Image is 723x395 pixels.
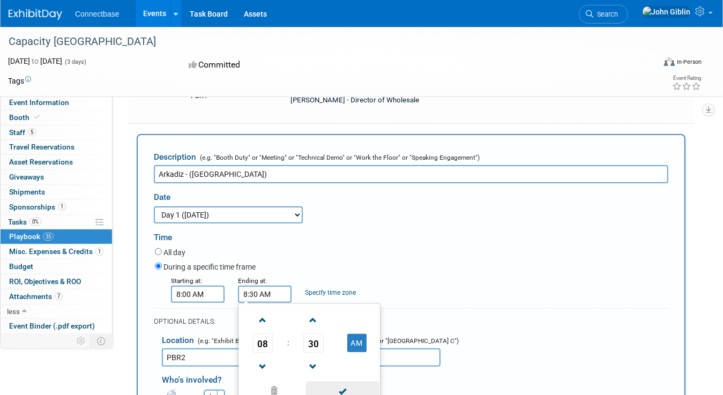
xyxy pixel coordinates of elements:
span: to [30,57,40,65]
span: Attachments [9,292,63,301]
a: Specify time zone [305,289,356,296]
span: Misc. Expenses & Credits [9,247,103,256]
div: Time [154,223,668,246]
input: Start Time [171,286,225,303]
span: Shipments [9,188,45,196]
span: (e.g. "Booth Duty" or "Meeting" or "Technical Demo" or "Work the Floor" or "Speaking Engagement") [198,154,480,161]
span: Pick Minute [303,333,324,353]
span: Giveaways [9,173,44,181]
span: 5 [28,128,36,136]
small: Ending at: [238,277,267,285]
span: [DATE] [DATE] [8,57,62,65]
span: Sponsorships [9,203,66,211]
div: Who's involved? [162,369,668,387]
p: Meeting with [PERSON_NAME] [PERSON_NAME] (Arcadiz) at PBR 1 - Ground Floor Network Infrastructure... [6,4,490,57]
span: 1 [95,248,103,256]
img: ExhibitDay [9,9,62,20]
a: Tasks0% [1,215,112,229]
a: Search [579,5,628,24]
span: Travel Reservations [9,143,74,151]
span: 1 [58,203,66,211]
span: ROI, Objectives & ROO [9,277,81,286]
button: AM [347,334,367,352]
div: [PERSON_NAME] - Director of Wholesale [281,92,537,110]
div: Event Format [599,56,702,72]
div: Committed [185,56,406,74]
td: Toggle Event Tabs [91,334,113,348]
b: Arcadiz [6,36,32,45]
a: Attachments7 [1,289,112,304]
label: During a specific time frame [163,262,256,272]
span: (e.g. "Exhibit Booth" or "Meeting Room 123A" or "Exhibit Hall B" or "[GEOGRAPHIC_DATA] C") [196,337,459,345]
div: Date [154,183,359,206]
span: Location [162,336,194,345]
td: Personalize Event Tab Strip [72,334,91,348]
a: Increment Hour [253,306,273,333]
a: Increment Minute [303,306,324,333]
img: John Giblin [642,6,691,18]
div: Event Rating [672,76,701,81]
body: Rich Text Area. Press ALT-0 for help. [6,4,491,57]
a: Booth [1,110,112,125]
a: Staff5 [1,125,112,140]
a: Asset Reservations [1,155,112,169]
a: Decrement Minute [303,353,324,380]
a: ROI, Objectives & ROO [1,274,112,289]
a: Giveaways [1,170,112,184]
label: All day [163,247,185,258]
span: Event Information [9,98,69,107]
span: (3 days) [64,58,86,65]
span: Connectbase [75,10,120,18]
i: Booth reservation complete [34,114,40,120]
span: Staff [9,128,36,137]
input: End Time [238,286,292,303]
a: Decrement Hour [253,353,273,380]
a: Misc. Expenses & Credits1 [1,244,112,259]
span: Playbook [9,232,54,241]
div: OPTIONAL DETAILS: [154,317,668,326]
a: less [1,304,112,319]
a: Playbook35 [1,229,112,244]
span: Booth [9,113,42,122]
b: [GEOGRAPHIC_DATA]-based provider of business-critical connectivity solutions [43,36,314,45]
a: Event Information [1,95,112,110]
img: Format-Inperson.png [664,57,675,66]
td: : [285,333,291,353]
a: Travel Reservations [1,140,112,154]
small: Starting at: [171,277,202,285]
span: 35 [43,233,54,241]
span: Description [154,152,196,162]
span: less [7,307,20,316]
a: Shipments [1,185,112,199]
td: Tags [8,76,31,86]
a: Event Binder (.pdf export) [1,319,112,333]
span: Budget [9,262,33,271]
a: Budget [1,259,112,274]
span: Asset Reservations [9,158,73,166]
span: 0% [29,218,41,226]
a: Sponsorships1 [1,200,112,214]
div: In-Person [676,58,702,66]
span: Event Binder (.pdf export) [9,322,95,330]
span: Tasks [8,218,41,226]
div: Capacity [GEOGRAPHIC_DATA] [5,32,643,51]
span: Pick Hour [253,333,273,353]
span: Search [593,10,618,18]
span: 7 [55,292,63,300]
